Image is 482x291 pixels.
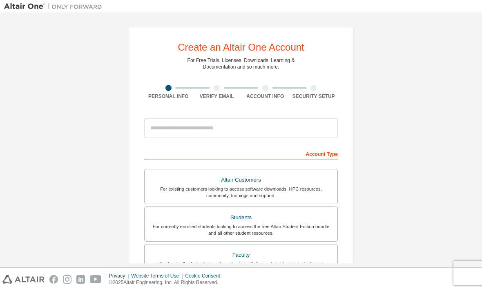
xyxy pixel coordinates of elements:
img: instagram.svg [63,275,71,284]
img: linkedin.svg [76,275,85,284]
div: Faculty [150,249,332,261]
div: For faculty & administrators of academic institutions administering students and accessing softwa... [150,260,332,273]
div: For currently enrolled students looking to access the free Altair Student Edition bundle and all ... [150,223,332,236]
div: Personal Info [144,93,193,100]
div: Cookie Consent [185,273,225,279]
p: © 2025 Altair Engineering, Inc. All Rights Reserved. [109,279,225,286]
div: Altair Customers [150,174,332,186]
div: Security Setup [290,93,338,100]
div: Create an Altair One Account [178,42,304,52]
img: Altair One [4,2,106,11]
div: Verify Email [193,93,241,100]
div: Website Terms of Use [131,273,185,279]
img: altair_logo.svg [2,275,45,284]
img: youtube.svg [90,275,102,284]
div: Account Type [144,147,338,160]
img: facebook.svg [49,275,58,284]
div: For existing customers looking to access software downloads, HPC resources, community, trainings ... [150,186,332,199]
div: Students [150,212,332,223]
div: Account Info [241,93,290,100]
div: For Free Trials, Licenses, Downloads, Learning & Documentation and so much more. [187,57,295,70]
div: Privacy [109,273,131,279]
